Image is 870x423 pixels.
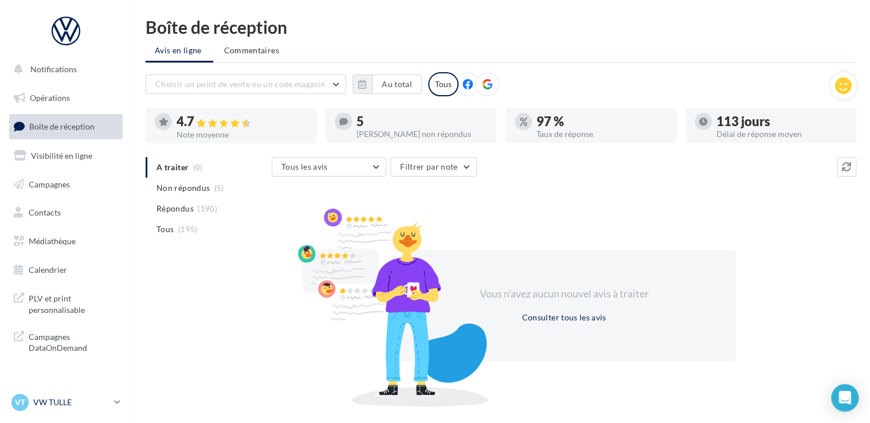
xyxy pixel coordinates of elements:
[29,265,67,275] span: Calendrier
[224,45,279,56] span: Commentaires
[198,204,217,213] span: (190)
[30,93,70,103] span: Opérations
[7,144,125,168] a: Visibilité en ligne
[716,130,847,138] div: Délai de réponse moyen
[156,203,194,214] span: Répondus
[29,122,95,131] span: Boîte de réception
[7,324,125,358] a: Campagnes DataOnDemand
[7,229,125,253] a: Médiathèque
[29,291,118,315] span: PLV et print personnalisable
[177,131,307,139] div: Note moyenne
[428,72,458,96] div: Tous
[356,115,487,128] div: 5
[272,157,386,177] button: Tous les avis
[178,225,198,234] span: (195)
[7,173,125,197] a: Campagnes
[33,397,109,408] p: VW TULLE
[177,115,307,128] div: 4.7
[31,151,92,160] span: Visibilité en ligne
[7,114,125,139] a: Boîte de réception
[356,130,487,138] div: [PERSON_NAME] non répondus
[281,162,328,171] span: Tous les avis
[7,57,120,81] button: Notifications
[29,207,61,217] span: Contacts
[156,224,174,235] span: Tous
[536,115,667,128] div: 97 %
[831,384,859,412] div: Open Intercom Messenger
[352,75,422,94] button: Au total
[146,18,856,36] div: Boîte de réception
[156,182,210,194] span: Non répondus
[716,115,847,128] div: 113 jours
[517,311,610,324] button: Consulter tous les avis
[465,287,663,301] div: Vous n'avez aucun nouvel avis à traiter
[29,236,76,246] span: Médiathèque
[146,75,346,94] button: Choisir un point de vente ou un code magasin
[214,183,224,193] span: (5)
[29,329,118,354] span: Campagnes DataOnDemand
[155,79,325,89] span: Choisir un point de vente ou un code magasin
[7,258,125,282] a: Calendrier
[15,397,25,408] span: VT
[7,286,125,320] a: PLV et print personnalisable
[9,391,123,413] a: VT VW TULLE
[390,157,477,177] button: Filtrer par note
[372,75,422,94] button: Au total
[7,86,125,110] a: Opérations
[7,201,125,225] a: Contacts
[536,130,667,138] div: Taux de réponse
[29,179,70,189] span: Campagnes
[30,64,77,74] span: Notifications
